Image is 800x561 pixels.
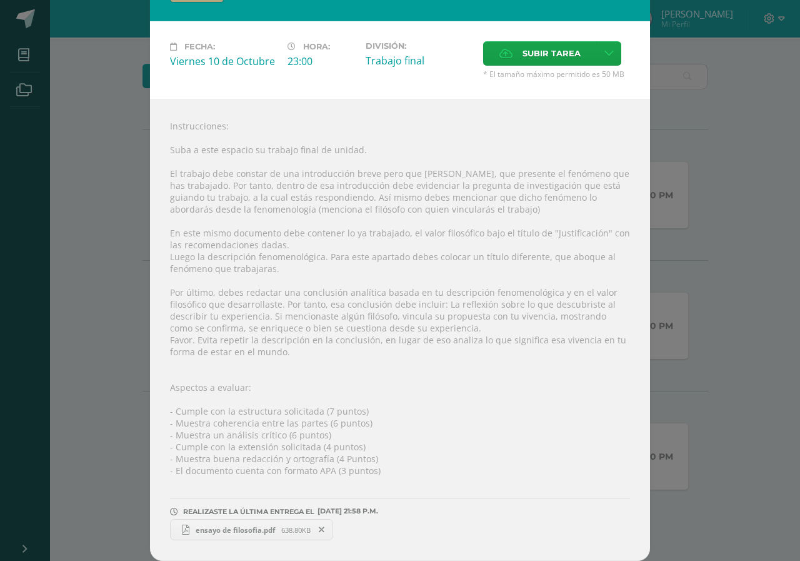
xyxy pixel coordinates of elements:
[366,41,473,51] label: División:
[311,523,332,537] span: Remover entrega
[150,99,650,561] div: Instrucciones: Suba a este espacio su trabajo final de unidad. El trabajo debe constar de una int...
[281,525,311,535] span: 638.80KB
[184,42,215,51] span: Fecha:
[303,42,330,51] span: Hora:
[287,54,356,68] div: 23:00
[483,69,630,79] span: * El tamaño máximo permitido es 50 MB
[170,54,277,68] div: Viernes 10 de Octubre
[522,42,581,65] span: Subir tarea
[170,519,333,540] a: ensayo de filosofia.pdf 638.80KB
[189,525,281,535] span: ensayo de filosofia.pdf
[366,54,473,68] div: Trabajo final
[183,507,314,516] span: REALIZASTE LA ÚLTIMA ENTREGA EL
